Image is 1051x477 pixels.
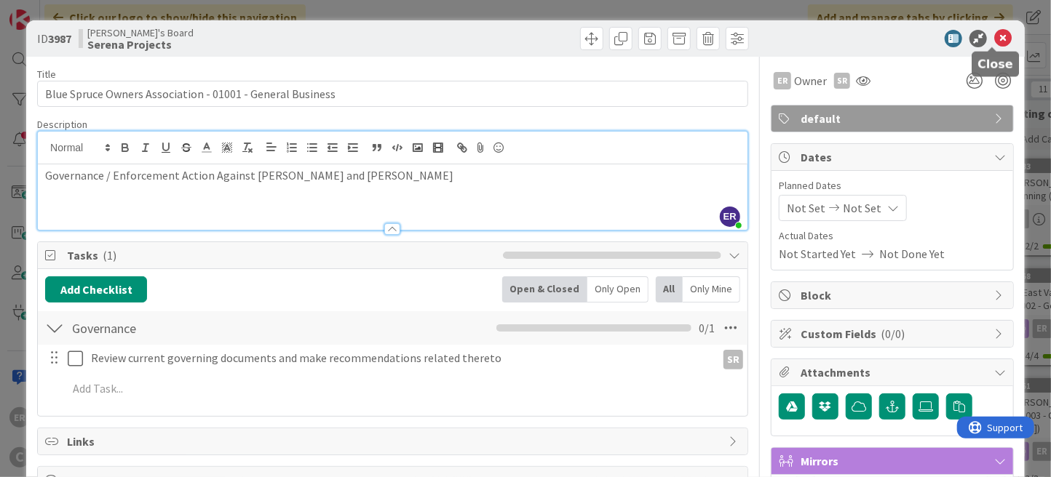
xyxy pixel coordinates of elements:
p: Governance / Enforcement Action Against [PERSON_NAME] and [PERSON_NAME] [45,167,740,184]
span: [PERSON_NAME]'s Board [87,27,194,39]
span: Planned Dates [779,178,1006,193]
span: 0 / 1 [699,319,715,337]
div: ER [774,72,791,89]
span: Support [31,2,66,20]
b: Serena Projects [87,39,194,50]
div: SR [834,73,850,89]
span: Tasks [67,246,496,264]
h5: Close [977,57,1013,71]
span: ( 0/0 ) [881,326,905,341]
span: Description [37,118,87,131]
span: Actual Dates [779,228,1006,244]
span: ( 1 ) [103,248,116,262]
span: Dates [801,148,987,166]
div: All [656,276,683,302]
p: Review current governing documents and make recommendations related thereto [91,350,710,366]
button: Add Checklist [45,276,147,302]
span: ID [37,30,71,47]
span: Custom Fields [801,325,987,342]
div: SR [723,350,743,369]
span: Links [67,433,721,450]
b: 3987 [48,31,71,46]
span: Block [801,286,987,304]
span: default [801,110,987,127]
input: type card name here... [37,81,748,107]
div: Only Open [587,276,649,302]
div: Only Mine [683,276,740,302]
span: Owner [794,72,827,89]
label: Title [37,68,56,81]
span: ER [720,207,740,227]
span: Not Done Yet [879,245,945,262]
span: Mirrors [801,452,987,470]
span: Not Set [787,199,825,217]
span: Attachments [801,364,987,381]
input: Add Checklist... [67,315,366,341]
span: Not Started Yet [779,245,856,262]
div: Open & Closed [502,276,587,302]
span: Not Set [843,199,881,217]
